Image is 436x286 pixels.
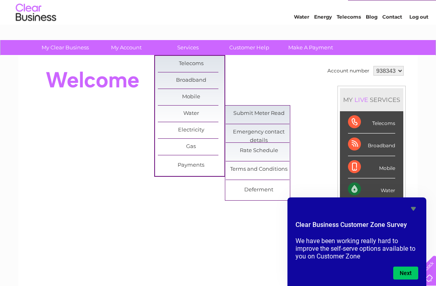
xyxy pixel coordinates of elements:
[296,204,418,280] div: Clear Business Customer Zone Survey
[216,40,283,55] a: Customer Help
[409,204,418,214] button: Hide survey
[158,106,224,122] a: Water
[226,106,292,122] a: Submit Meter Read
[284,4,340,14] a: 0333 014 3131
[28,4,409,39] div: Clear Business is a trading name of Verastar Limited (registered in [GEOGRAPHIC_DATA] No. 3667643...
[366,34,377,40] a: Blog
[409,34,428,40] a: Log out
[337,34,361,40] a: Telecoms
[158,72,224,89] a: Broadband
[314,34,332,40] a: Energy
[158,157,224,174] a: Payments
[382,34,402,40] a: Contact
[15,21,57,46] img: logo.png
[348,111,395,133] div: Telecoms
[340,88,403,111] div: MY SERVICES
[277,40,344,55] a: Make A Payment
[93,40,160,55] a: My Account
[32,40,99,55] a: My Clear Business
[158,56,224,72] a: Telecoms
[296,237,418,260] p: We have been working really hard to improve the self-serve options available to you on Customer Zone
[348,156,395,178] div: Mobile
[158,139,224,155] a: Gas
[348,178,395,201] div: Water
[158,122,224,138] a: Electricity
[226,182,292,198] a: Deferment
[226,161,292,178] a: Terms and Conditions
[158,89,224,105] a: Mobile
[348,133,395,156] div: Broadband
[294,34,309,40] a: Water
[296,220,418,234] h2: Clear Business Customer Zone Survey
[226,143,292,159] a: Rate Schedule
[393,267,418,280] button: Next question
[353,96,370,104] div: LIVE
[226,124,292,140] a: Emergency contact details
[155,40,221,55] a: Services
[325,64,371,78] td: Account number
